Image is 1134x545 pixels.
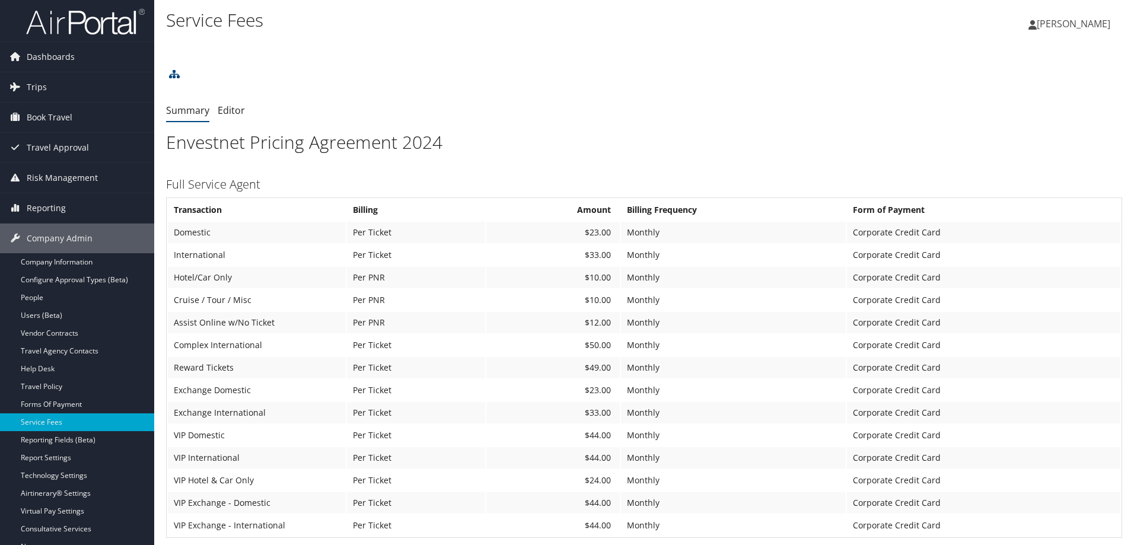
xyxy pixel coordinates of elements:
[621,515,846,536] td: Monthly
[166,176,1122,193] h3: Full Service Agent
[486,334,620,356] td: $50.00
[168,470,346,491] td: VIP Hotel & Car Only
[168,199,346,221] th: Transaction
[847,380,1120,401] td: Corporate Credit Card
[486,199,620,221] th: Amount
[621,357,846,378] td: Monthly
[347,402,485,423] td: Per Ticket
[847,334,1120,356] td: Corporate Credit Card
[621,334,846,356] td: Monthly
[847,289,1120,311] td: Corporate Credit Card
[621,199,846,221] th: Billing Frequency
[847,447,1120,468] td: Corporate Credit Card
[621,267,846,288] td: Monthly
[168,334,346,356] td: Complex International
[27,163,98,193] span: Risk Management
[168,357,346,378] td: Reward Tickets
[621,289,846,311] td: Monthly
[486,402,620,423] td: $33.00
[168,289,346,311] td: Cruise / Tour / Misc
[168,425,346,446] td: VIP Domestic
[347,447,485,468] td: Per Ticket
[27,133,89,162] span: Travel Approval
[1037,17,1110,30] span: [PERSON_NAME]
[621,312,846,333] td: Monthly
[847,425,1120,446] td: Corporate Credit Card
[621,402,846,423] td: Monthly
[486,244,620,266] td: $33.00
[847,244,1120,266] td: Corporate Credit Card
[347,244,485,266] td: Per Ticket
[486,425,620,446] td: $44.00
[486,312,620,333] td: $12.00
[168,515,346,536] td: VIP Exchange - International
[847,357,1120,378] td: Corporate Credit Card
[347,267,485,288] td: Per PNR
[347,199,485,221] th: Billing
[486,267,620,288] td: $10.00
[847,515,1120,536] td: Corporate Credit Card
[847,470,1120,491] td: Corporate Credit Card
[621,492,846,514] td: Monthly
[347,334,485,356] td: Per Ticket
[1028,6,1122,42] a: [PERSON_NAME]
[168,222,346,243] td: Domestic
[621,244,846,266] td: Monthly
[27,103,72,132] span: Book Travel
[27,193,66,223] span: Reporting
[168,380,346,401] td: Exchange Domestic
[26,8,145,36] img: airportal-logo.png
[486,380,620,401] td: $23.00
[27,42,75,72] span: Dashboards
[168,312,346,333] td: Assist Online w/No Ticket
[621,380,846,401] td: Monthly
[347,380,485,401] td: Per Ticket
[486,447,620,468] td: $44.00
[347,222,485,243] td: Per Ticket
[847,492,1120,514] td: Corporate Credit Card
[486,492,620,514] td: $44.00
[847,199,1120,221] th: Form of Payment
[486,470,620,491] td: $24.00
[621,470,846,491] td: Monthly
[847,312,1120,333] td: Corporate Credit Card
[347,289,485,311] td: Per PNR
[347,312,485,333] td: Per PNR
[347,357,485,378] td: Per Ticket
[486,222,620,243] td: $23.00
[168,492,346,514] td: VIP Exchange - Domestic
[218,104,245,117] a: Editor
[847,267,1120,288] td: Corporate Credit Card
[166,8,804,33] h1: Service Fees
[847,402,1120,423] td: Corporate Credit Card
[347,470,485,491] td: Per Ticket
[168,244,346,266] td: International
[168,267,346,288] td: Hotel/Car Only
[621,447,846,468] td: Monthly
[27,224,93,253] span: Company Admin
[27,72,47,102] span: Trips
[347,425,485,446] td: Per Ticket
[621,425,846,446] td: Monthly
[166,130,1122,155] h1: Envestnet Pricing Agreement 2024
[168,447,346,468] td: VIP International
[166,104,209,117] a: Summary
[486,357,620,378] td: $49.00
[347,515,485,536] td: Per Ticket
[486,515,620,536] td: $44.00
[621,222,846,243] td: Monthly
[347,492,485,514] td: Per Ticket
[486,289,620,311] td: $10.00
[847,222,1120,243] td: Corporate Credit Card
[168,402,346,423] td: Exchange International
